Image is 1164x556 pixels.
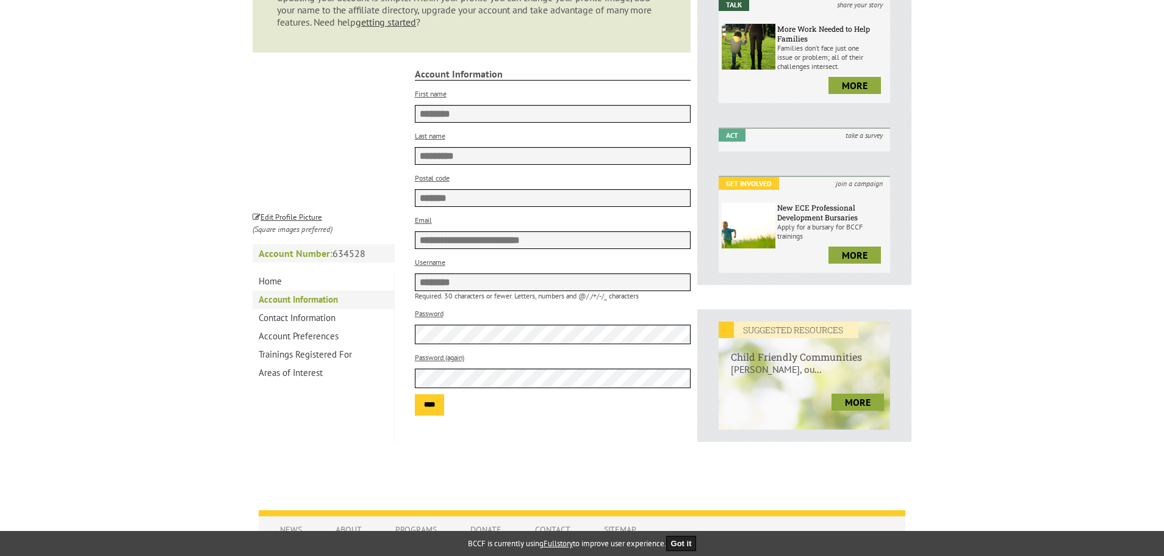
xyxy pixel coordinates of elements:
[253,327,394,345] a: Account Preferences
[415,291,691,300] p: Required. 30 characters or fewer. Letters, numbers and @/./+/-/_ characters
[253,309,394,327] a: Contact Information
[253,364,394,382] a: Areas of Interest
[719,129,745,142] em: Act
[253,210,322,222] a: Edit Profile Picture
[415,173,450,182] label: Postal code
[832,394,884,411] a: more
[253,345,394,364] a: Trainings Registered For
[259,247,332,259] strong: Account Number:
[253,272,394,291] a: Home
[253,212,322,222] small: Edit Profile Picture
[719,177,779,190] em: Get Involved
[544,538,573,549] a: Fullstory
[356,16,416,28] a: getting started
[268,518,314,541] a: News
[777,43,887,71] p: Families don’t face just one issue or problem; all of their challenges intersect.
[777,203,887,222] h6: New ECE Professional Development Bursaries
[415,215,432,225] label: Email
[719,363,890,388] p: [PERSON_NAME], ou...
[383,518,449,541] a: Programs
[415,309,444,318] label: Password
[719,338,890,363] h6: Child Friendly Communities
[523,518,583,541] a: Contact
[666,536,697,551] button: Got it
[415,68,691,81] strong: Account Information
[828,177,890,190] i: join a campaign
[415,353,464,362] label: Password (again)
[828,247,881,264] a: more
[253,224,332,234] i: (Square images preferred)
[592,518,648,541] a: Sitemap
[458,518,514,541] a: Donate
[415,258,445,267] label: Username
[415,89,447,98] label: First name
[253,244,395,262] p: 634528
[323,518,374,541] a: About
[719,322,858,338] em: SUGGESTED RESOURCES
[415,131,445,140] label: Last name
[777,24,887,43] h6: More Work Needed to Help Families
[253,291,394,309] a: Account Information
[828,77,881,94] a: more
[777,222,887,240] p: Apply for a bursary for BCCF trainings
[838,129,890,142] i: take a survey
